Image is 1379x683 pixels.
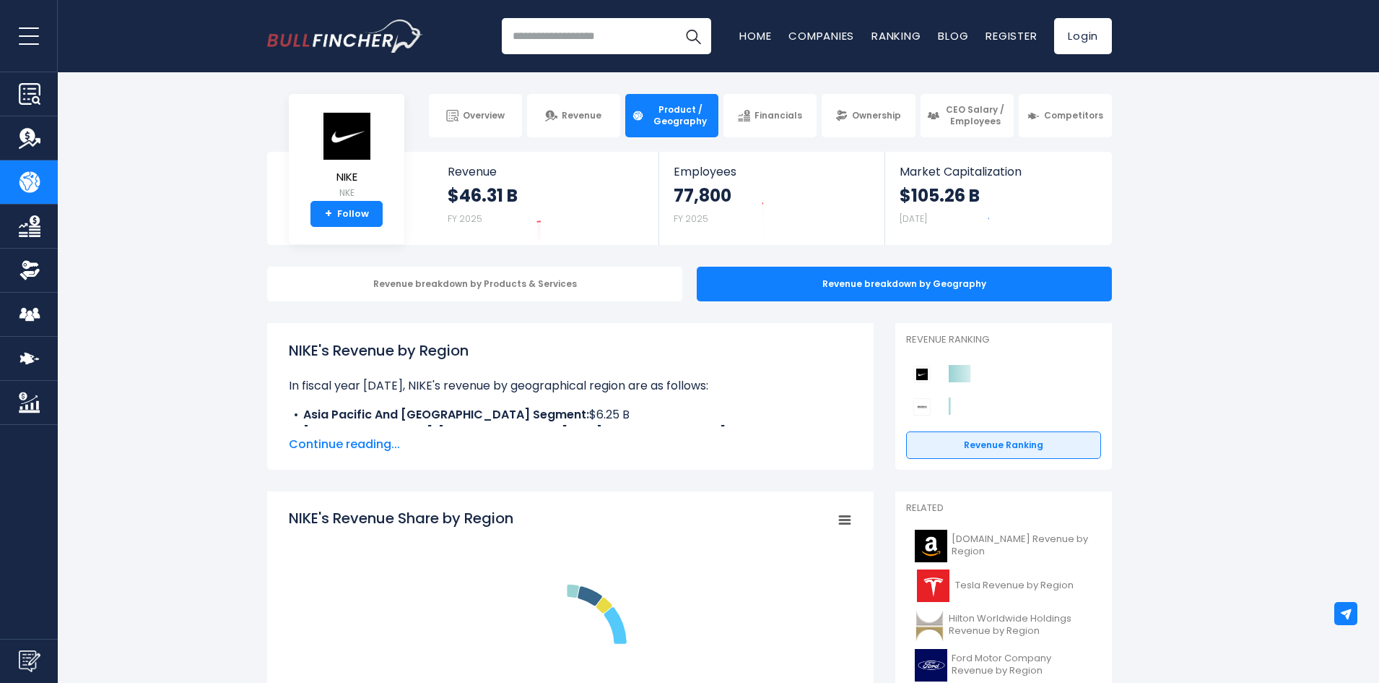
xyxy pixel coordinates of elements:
[915,530,947,562] img: AMZN logo
[915,609,944,642] img: HLT logo
[321,111,373,202] a: NIKE NKE
[19,259,40,281] img: Ownership
[906,431,1101,459] a: Revenue Ranking
[906,334,1101,346] p: Revenue Ranking
[289,424,852,441] li: $12.26 B
[915,649,947,682] img: F logo
[906,606,1101,645] a: Hilton Worldwide Holdings Revenue by Region
[852,110,901,121] span: Ownership
[310,201,383,227] a: +Follow
[885,152,1110,245] a: Market Capitalization $105.26 B [DATE]
[822,94,915,137] a: Ownership
[448,184,518,207] strong: $46.31 B
[900,184,980,207] strong: $105.26 B
[900,212,927,225] small: [DATE]
[952,653,1092,677] span: Ford Motor Company Revenue by Region
[325,207,332,220] strong: +
[303,406,589,423] b: Asia Pacific And [GEOGRAPHIC_DATA] Segment:
[906,502,1101,515] p: Related
[562,110,601,121] span: Revenue
[448,212,482,225] small: FY 2025
[955,580,1074,592] span: Tesla Revenue by Region
[1019,94,1112,137] a: Competitors
[527,94,620,137] a: Revenue
[429,94,522,137] a: Overview
[952,533,1092,558] span: [DOMAIN_NAME] Revenue by Region
[289,508,513,528] tspan: NIKE's Revenue Share by Region
[944,104,1007,126] span: CEO Salary / Employees
[921,94,1014,137] a: CEO Salary / Employees
[697,267,1112,301] div: Revenue breakdown by Geography
[871,28,921,43] a: Ranking
[448,165,645,179] span: Revenue
[648,104,712,126] span: Product / Geography
[913,398,931,416] img: Deckers Outdoor Corporation competitors logo
[674,165,869,179] span: Employees
[900,165,1096,179] span: Market Capitalization
[906,566,1101,606] a: Tesla Revenue by Region
[289,436,852,453] span: Continue reading...
[913,366,931,383] img: NIKE competitors logo
[321,171,372,184] span: NIKE
[289,406,852,424] li: $6.25 B
[433,152,659,245] a: Revenue $46.31 B FY 2025
[267,20,423,53] img: Bullfincher logo
[1044,110,1103,121] span: Competitors
[321,186,372,199] small: NKE
[788,28,854,43] a: Companies
[289,340,852,361] h1: NIKE's Revenue by Region
[674,212,708,225] small: FY 2025
[739,28,771,43] a: Home
[267,267,682,301] div: Revenue breakdown by Products & Services
[289,377,852,395] p: In fiscal year [DATE], NIKE's revenue by geographical region are as follows:
[906,526,1101,566] a: [DOMAIN_NAME] Revenue by Region
[675,18,711,54] button: Search
[949,613,1092,637] span: Hilton Worldwide Holdings Revenue by Region
[267,20,422,53] a: Go to homepage
[303,424,785,440] b: [GEOGRAPHIC_DATA], [GEOGRAPHIC_DATA] And [GEOGRAPHIC_DATA] Segment:
[938,28,968,43] a: Blog
[659,152,884,245] a: Employees 77,800 FY 2025
[986,28,1037,43] a: Register
[723,94,817,137] a: Financials
[625,94,718,137] a: Product / Geography
[674,184,731,207] strong: 77,800
[463,110,505,121] span: Overview
[1054,18,1112,54] a: Login
[754,110,802,121] span: Financials
[915,570,951,602] img: TSLA logo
